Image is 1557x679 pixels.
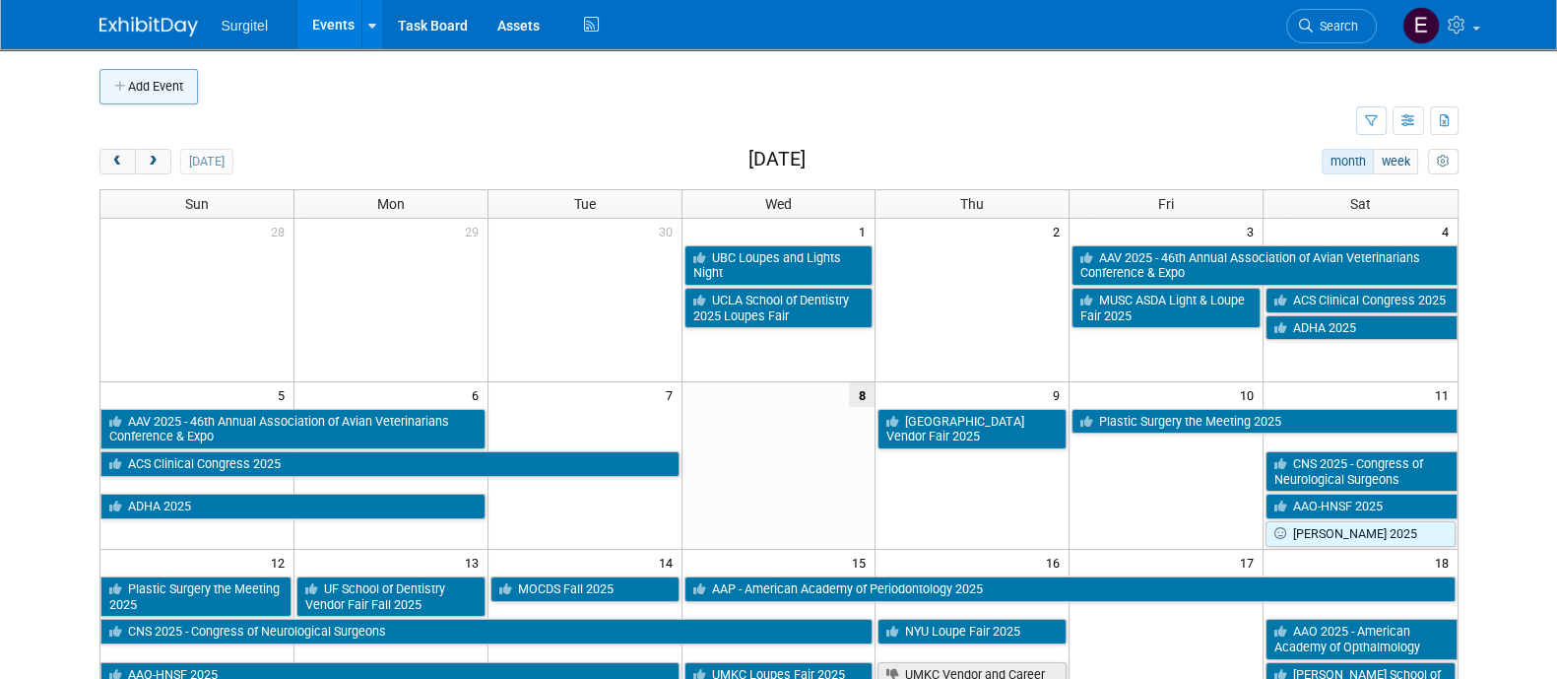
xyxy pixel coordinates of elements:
[1428,149,1458,174] button: myCustomButton
[1071,409,1457,435] a: Plastic Surgery the Meeting 2025
[490,577,680,602] a: MOCDS Fall 2025
[1433,382,1458,407] span: 11
[100,409,486,449] a: AAV 2025 - 46th Annual Association of Avian Veterinarians Conference & Expo
[1373,149,1418,174] button: week
[463,219,487,243] span: 29
[135,149,171,174] button: next
[857,219,875,243] span: 1
[269,219,293,243] span: 28
[574,196,596,212] span: Tue
[684,577,1456,602] a: AAP - American Academy of Periodontology 2025
[185,196,209,212] span: Sun
[1265,494,1457,519] a: AAO-HNSF 2025
[657,219,681,243] span: 30
[180,149,232,174] button: [DATE]
[276,382,293,407] span: 5
[470,382,487,407] span: 6
[1265,521,1455,547] a: [PERSON_NAME] 2025
[1313,19,1358,34] span: Search
[849,382,875,407] span: 8
[100,494,486,519] a: ADHA 2025
[1286,9,1377,43] a: Search
[877,409,1067,449] a: [GEOGRAPHIC_DATA] Vendor Fair 2025
[1051,219,1069,243] span: 2
[377,196,405,212] span: Mon
[99,17,198,36] img: ExhibitDay
[1322,149,1374,174] button: month
[1071,245,1457,286] a: AAV 2025 - 46th Annual Association of Avian Veterinarians Conference & Expo
[748,149,806,170] h2: [DATE]
[1440,219,1458,243] span: 4
[100,451,680,477] a: ACS Clinical Congress 2025
[1071,288,1261,328] a: MUSC ASDA Light & Loupe Fair 2025
[100,577,292,617] a: Plastic Surgery the Meeting 2025
[850,550,875,575] span: 15
[877,619,1067,645] a: NYU Loupe Fair 2025
[99,149,136,174] button: prev
[269,550,293,575] span: 12
[664,382,681,407] span: 7
[684,288,874,328] a: UCLA School of Dentistry 2025 Loupes Fair
[296,577,486,617] a: UF School of Dentistry Vendor Fair Fall 2025
[1245,219,1263,243] span: 3
[684,245,874,286] a: UBC Loupes and Lights Night
[960,196,984,212] span: Thu
[100,619,874,645] a: CNS 2025 - Congress of Neurological Surgeons
[1158,196,1174,212] span: Fri
[1238,382,1263,407] span: 10
[463,550,487,575] span: 13
[1265,619,1457,659] a: AAO 2025 - American Academy of Opthalmology
[1433,550,1458,575] span: 18
[1265,315,1457,341] a: ADHA 2025
[222,18,268,34] span: Surgitel
[1350,196,1371,212] span: Sat
[1051,382,1069,407] span: 9
[1402,7,1440,44] img: Event Coordinator
[765,196,792,212] span: Wed
[99,69,198,104] button: Add Event
[1238,550,1263,575] span: 17
[1437,156,1450,169] i: Personalize Calendar
[1265,288,1457,313] a: ACS Clinical Congress 2025
[1265,451,1457,492] a: CNS 2025 - Congress of Neurological Surgeons
[1044,550,1069,575] span: 16
[657,550,681,575] span: 14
